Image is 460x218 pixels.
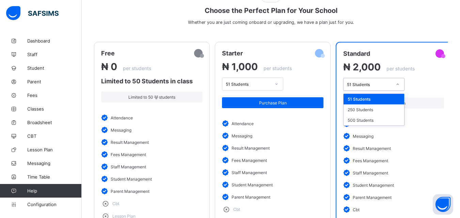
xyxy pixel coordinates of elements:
li: messaging [222,130,323,142]
img: verified.b9ffe264746c94893b44ba626f0eaec6.svg [222,157,232,164]
span: Limited to 50 students [106,95,197,100]
span: CBT [27,133,82,139]
li: attendance [222,117,323,130]
span: Student [27,65,82,71]
li: staff management [222,166,323,179]
span: standard [343,50,370,57]
span: Messaging [27,161,82,166]
span: Help [27,188,81,194]
span: Dashboard [27,38,82,44]
div: 250 Students [344,104,404,115]
span: Broadsheet [27,120,82,125]
span: per students [260,65,292,71]
img: verified.b9ffe264746c94893b44ba626f0eaec6.svg [343,194,353,201]
img: verified.b9ffe264746c94893b44ba626f0eaec6.svg [343,169,353,176]
img: safsims [6,6,59,20]
span: Lesson Plan [27,147,82,152]
span: Fees [27,93,82,98]
div: 51 Students [344,94,404,104]
li: student management [222,179,323,191]
img: verified.b9ffe264746c94893b44ba626f0eaec6.svg [101,127,111,133]
span: Configuration [27,202,81,207]
span: starter [222,50,243,57]
li: cbt [101,197,203,210]
li: fees management [101,148,203,161]
li: cbt [343,203,444,216]
img: verified.b9ffe264746c94893b44ba626f0eaec6.svg [222,181,232,188]
img: verified.b9ffe264746c94893b44ba626f0eaec6.svg [222,194,232,200]
img: verified.b9ffe264746c94893b44ba626f0eaec6.svg [101,188,111,195]
li: student management [101,173,203,185]
li: parent management [101,185,203,197]
li: parent management [343,191,444,203]
img: verified.b9ffe264746c94893b44ba626f0eaec6.svg [343,133,353,139]
span: Staff [27,52,82,57]
li: fees management [343,154,444,167]
img: verified.b9ffe264746c94893b44ba626f0eaec6.svg [101,114,111,121]
img: verified.b9ffe264746c94893b44ba626f0eaec6.svg [101,163,111,170]
div: 51 Students [226,82,271,87]
li: result management [343,142,444,154]
span: Whether you are just coming onboard or upgrading, we have a plan just for you. [188,20,354,25]
li: result management [101,136,203,148]
li: cbt [222,203,323,216]
li: staff management [101,161,203,173]
img: verified.b9ffe264746c94893b44ba626f0eaec6.svg [222,120,232,127]
span: per students [383,66,415,71]
span: per students [120,65,151,71]
span: Choose the Perfect Plan for Your School [94,6,448,15]
span: ₦ 2,000 [343,61,381,73]
li: fees management [222,154,323,166]
img: verified.b9ffe264746c94893b44ba626f0eaec6.svg [101,139,111,146]
img: verified.b9ffe264746c94893b44ba626f0eaec6.svg [101,175,111,182]
span: Purchase Plan [227,100,318,105]
li: student management [343,179,444,191]
img: verified.b9ffe264746c94893b44ba626f0eaec6.svg [343,206,353,213]
li: result management [222,142,323,154]
img: verified.b9ffe264746c94893b44ba626f0eaec6.svg [222,169,232,176]
li: attendance [101,112,203,124]
img: verified.b9ffe264746c94893b44ba626f0eaec6.svg [343,157,353,164]
img: verified.b9ffe264746c94893b44ba626f0eaec6.svg [101,151,111,158]
div: 51 Students [347,82,392,87]
li: staff management [343,167,444,179]
img: verified.b9ffe264746c94893b44ba626f0eaec6.svg [222,132,232,139]
img: verified.b9ffe264746c94893b44ba626f0eaec6.svg [222,145,232,151]
li: parent management [222,191,323,203]
div: 500 Students [344,115,404,125]
span: ₦ 0 [101,61,117,72]
span: ₦ 1,000 [222,61,258,72]
li: messaging [101,124,203,136]
span: Parent [27,79,82,84]
span: free [101,50,115,57]
span: Limited to 50 Students in class [101,78,193,85]
span: Classes [27,106,82,112]
img: verified.b9ffe264746c94893b44ba626f0eaec6.svg [343,182,353,188]
li: messaging [343,130,444,142]
button: Open asap [433,194,453,215]
span: Time Table [27,174,82,180]
img: verified.b9ffe264746c94893b44ba626f0eaec6.svg [343,145,353,152]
